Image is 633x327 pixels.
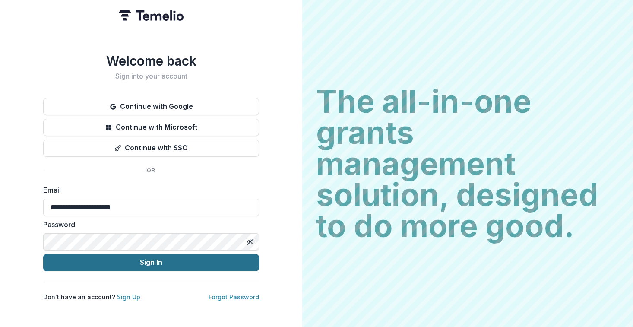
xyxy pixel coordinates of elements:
h2: Sign into your account [43,72,259,80]
button: Continue with SSO [43,140,259,157]
button: Continue with Google [43,98,259,115]
button: Toggle password visibility [244,235,257,249]
label: Password [43,219,254,230]
label: Email [43,185,254,195]
button: Sign In [43,254,259,271]
a: Forgot Password [209,293,259,301]
button: Continue with Microsoft [43,119,259,136]
h1: Welcome back [43,53,259,69]
img: Temelio [119,10,184,21]
a: Sign Up [117,293,140,301]
p: Don't have an account? [43,292,140,302]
